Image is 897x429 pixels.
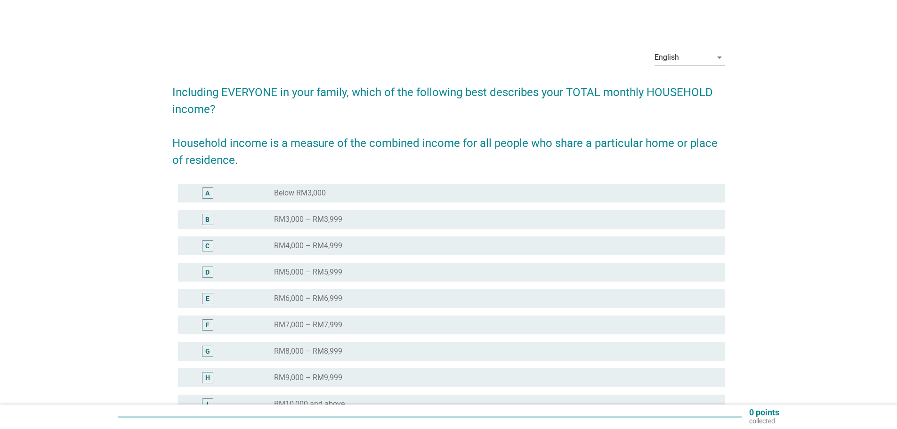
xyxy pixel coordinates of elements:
[274,399,345,409] label: RM10,000 and above
[205,373,210,383] div: H
[205,188,210,198] div: A
[655,53,679,62] div: English
[207,399,209,409] div: I
[172,74,725,169] h2: Including EVERYONE in your family, which of the following best describes your TOTAL monthly HOUSE...
[206,320,210,330] div: F
[274,373,342,382] label: RM9,000 – RM9,999
[274,188,326,198] label: Below RM3,000
[274,347,342,356] label: RM8,000 – RM8,999
[274,241,342,251] label: RM4,000 – RM4,999
[205,267,210,277] div: D
[205,215,210,225] div: B
[206,294,210,304] div: E
[274,294,342,303] label: RM6,000 – RM6,999
[205,347,210,356] div: G
[274,215,342,224] label: RM3,000 – RM3,999
[274,267,342,277] label: RM5,000 – RM5,999
[749,417,779,425] p: collected
[205,241,210,251] div: C
[749,408,779,417] p: 0 points
[714,52,725,63] i: arrow_drop_down
[274,320,342,330] label: RM7,000 – RM7,999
